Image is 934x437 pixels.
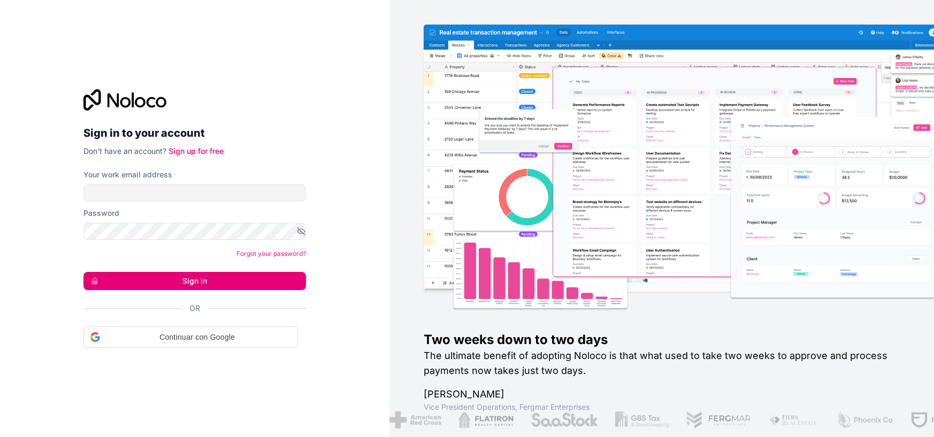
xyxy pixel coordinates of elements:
img: /assets/fergmar-CudnrXN5.png [686,411,752,428]
img: /assets/phoenix-BREaitsQ.png [836,411,894,428]
img: /assets/american-red-cross-BAupjrZR.png [389,411,441,428]
span: Or [189,303,200,314]
label: Password [83,208,119,219]
h1: [PERSON_NAME] [424,387,900,402]
img: /assets/saastock-C6Zbiodz.png [531,411,598,428]
h2: Sign in to your account [83,123,306,143]
span: Continuar con Google [104,332,290,343]
h1: Vice President Operations , Fergmar Enterprises [424,402,900,412]
label: Your work email address [83,169,172,180]
img: /assets/fiera-fwj2N5v4.png [769,411,819,428]
span: Don't have an account? [83,146,166,155]
a: Forgot your password? [236,249,306,257]
img: /assets/gbstax-C-GtDUiK.png [615,411,670,428]
img: /assets/flatiron-C8eUkumj.png [458,411,514,428]
input: Password [83,223,306,240]
h2: The ultimate benefit of adopting Noloco is that what used to take two weeks to approve and proces... [424,348,900,378]
button: Sign in [83,272,306,290]
div: Continuar con Google [83,326,297,348]
a: Sign up for free [169,146,224,155]
h1: Two weeks down to two days [424,331,900,348]
input: Email address [83,184,306,201]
